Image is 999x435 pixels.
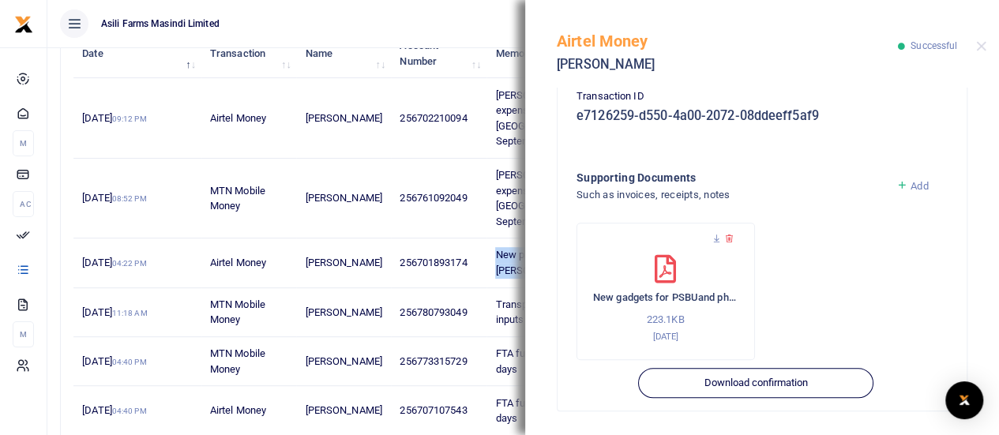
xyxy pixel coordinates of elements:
[576,108,948,124] h5: e7126259-d550-4a00-2072-08ddeeff5af9
[945,381,983,419] div: Open Intercom Messenger
[495,249,572,276] span: New phone for [PERSON_NAME]
[557,32,898,51] h5: Airtel Money
[13,130,34,156] li: M
[652,331,678,342] small: [DATE]
[14,15,33,34] img: logo-small
[82,112,146,124] span: [DATE]
[495,397,600,425] span: FTA fuel for the next 20 days
[13,321,34,347] li: M
[112,309,148,317] small: 11:18 AM
[210,257,266,268] span: Airtel Money
[210,347,265,375] span: MTN Mobile Money
[112,407,147,415] small: 04:40 PM
[73,29,201,78] th: Date: activate to sort column descending
[911,180,928,192] span: Add
[391,29,486,78] th: Account Number: activate to sort column ascending
[400,192,467,204] span: 256761092049
[593,312,738,328] p: 223.1KB
[495,169,608,227] span: [PERSON_NAME] travel expense in [GEOGRAPHIC_DATA] for September
[576,169,884,186] h4: Supporting Documents
[400,404,467,416] span: 256707107543
[495,298,597,326] span: Transportation of GUD inputs 3rd phase
[112,194,147,203] small: 08:52 PM
[576,223,755,360] div: New gadgets for PSBUand phone for Baluku, bike and tuk tuk service
[306,306,382,318] span: [PERSON_NAME]
[210,298,265,326] span: MTN Mobile Money
[82,355,146,367] span: [DATE]
[201,29,297,78] th: Transaction: activate to sort column ascending
[593,291,738,304] h6: New gadgets for PSBUand phone for Baluku, bike and tuk tuk service
[400,257,467,268] span: 256701893174
[13,191,34,217] li: Ac
[112,358,147,366] small: 04:40 PM
[112,259,147,268] small: 04:22 PM
[576,186,884,204] h4: Such as invoices, receipts, notes
[495,347,600,375] span: FTA fuel for the next 20 days
[210,404,266,416] span: Airtel Money
[400,355,467,367] span: 256773315729
[486,29,629,78] th: Memo: activate to sort column ascending
[112,114,147,123] small: 09:12 PM
[976,41,986,51] button: Close
[306,257,382,268] span: [PERSON_NAME]
[210,185,265,212] span: MTN Mobile Money
[576,88,948,105] p: Transaction ID
[638,368,873,398] button: Download confirmation
[296,29,391,78] th: Name: activate to sort column ascending
[306,112,382,124] span: [PERSON_NAME]
[14,17,33,29] a: logo-small logo-large logo-large
[557,57,898,73] h5: [PERSON_NAME]
[306,404,382,416] span: [PERSON_NAME]
[82,257,146,268] span: [DATE]
[210,112,266,124] span: Airtel Money
[306,192,382,204] span: [PERSON_NAME]
[82,404,146,416] span: [DATE]
[82,192,146,204] span: [DATE]
[400,112,467,124] span: 256702210094
[95,17,226,31] span: Asili Farms Masindi Limited
[306,355,382,367] span: [PERSON_NAME]
[82,306,147,318] span: [DATE]
[911,40,957,51] span: Successful
[495,89,608,148] span: [PERSON_NAME] travel expense in [GEOGRAPHIC_DATA] for September
[400,306,467,318] span: 256780793049
[896,180,929,192] a: Add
